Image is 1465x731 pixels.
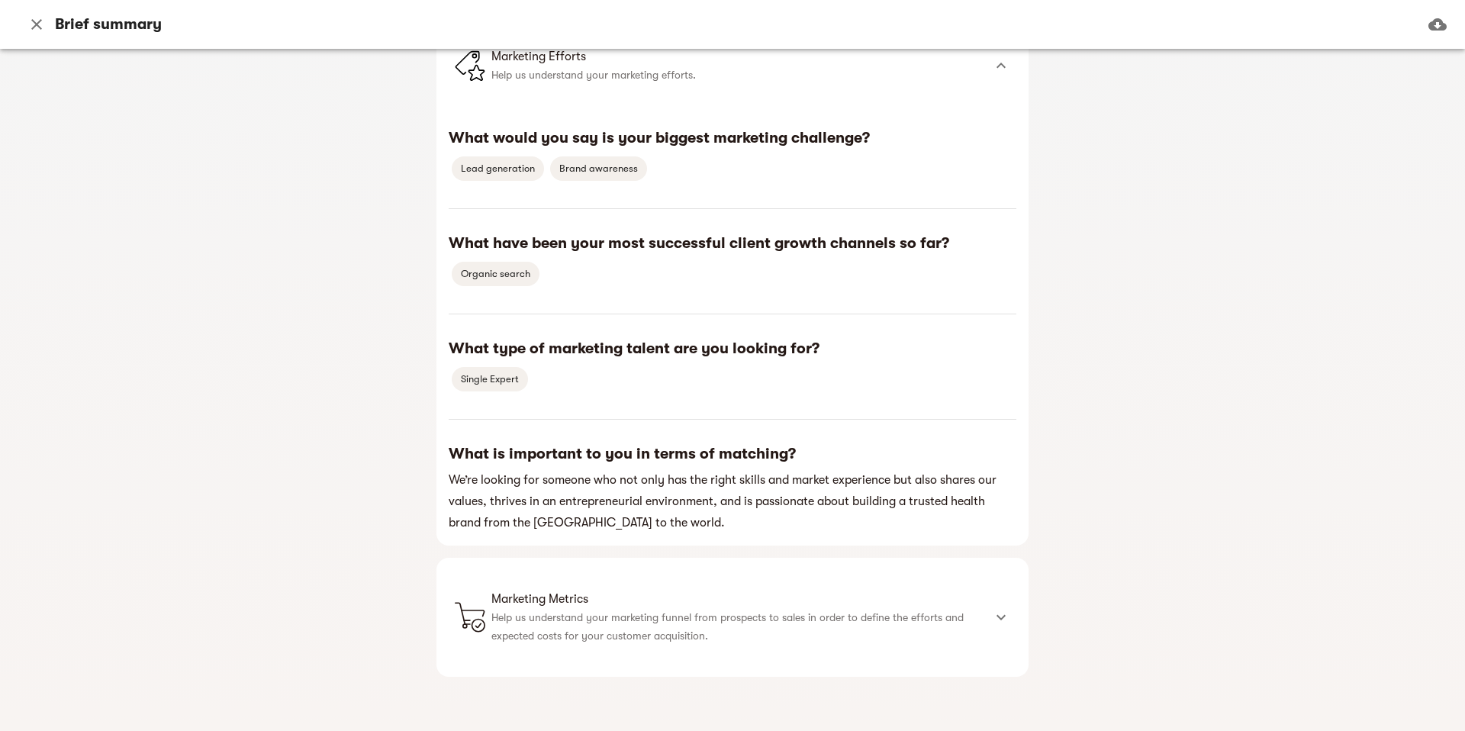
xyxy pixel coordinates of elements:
[55,14,162,34] h6: Brief summary
[436,9,1029,122] div: Marketing EffortsHelp us understand your marketing efforts.
[491,608,983,645] p: Help us understand your marketing funnel from prospects to sales in order to define the efforts a...
[491,47,983,66] span: Marketing Efforts
[491,66,983,84] p: Help us understand your marketing efforts.
[169,90,257,100] div: Keywords by Traffic
[24,24,37,37] img: logo_orange.svg
[452,265,539,283] span: Organic search
[455,50,485,81] img: brand.svg
[449,339,1016,359] h6: What type of marketing talent are you looking for?
[40,40,168,52] div: Domain: [DOMAIN_NAME]
[41,89,53,101] img: tab_domain_overview_orange.svg
[152,89,164,101] img: tab_keywords_by_traffic_grey.svg
[449,233,1016,253] h6: What have been your most successful client growth channels so far?
[24,40,37,52] img: website_grey.svg
[43,24,75,37] div: v 4.0.25
[436,558,1029,677] div: Marketing MetricsHelp us understand your marketing funnel from prospects to sales in order to def...
[452,370,528,388] span: Single Expert
[58,90,137,100] div: Domain Overview
[455,602,485,633] img: customerAcquisition.svg
[491,590,983,608] span: Marketing Metrics
[449,469,1016,533] h6: We’re looking for someone who not only has the right skills and market experience but also shares...
[452,159,544,178] span: Lead generation
[449,444,1016,464] h6: What is important to you in terms of matching?
[550,159,647,178] span: Brand awareness
[449,128,1016,148] h6: What would you say is your biggest marketing challenge?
